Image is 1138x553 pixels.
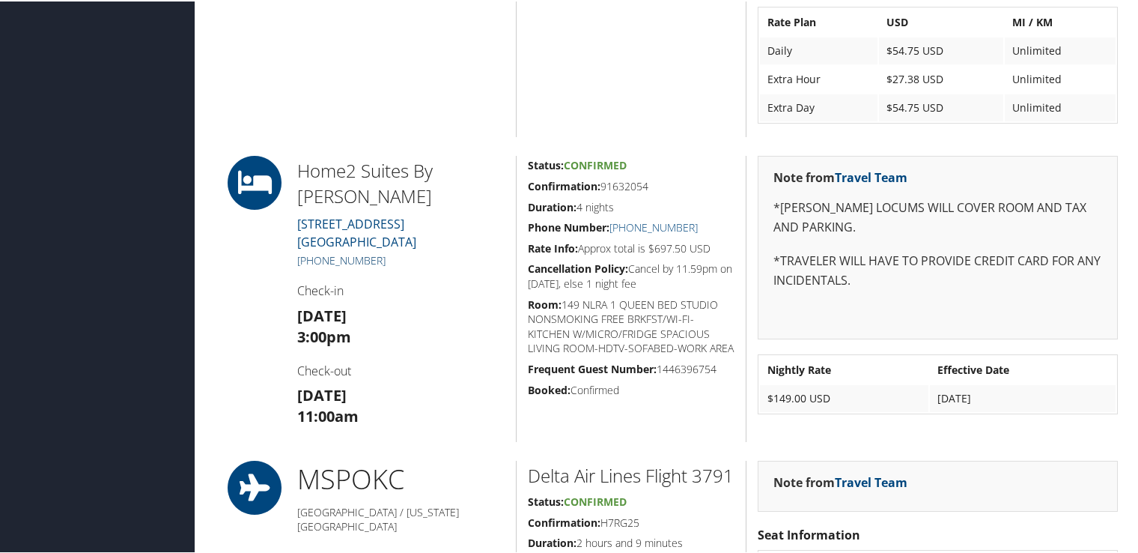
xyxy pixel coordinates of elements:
h5: 91632054 [528,178,734,193]
h5: Approx total is $697.50 USD [528,240,734,255]
strong: Duration: [528,534,576,549]
h5: 2 hours and 9 minutes [528,534,734,549]
strong: Room: [528,296,562,310]
strong: Phone Number: [528,219,609,233]
th: USD [879,7,1003,34]
strong: Status: [528,157,564,171]
h4: Check-out [297,361,505,378]
a: [PHONE_NUMBER] [609,219,698,233]
strong: 3:00pm [297,325,351,345]
a: Travel Team [835,168,907,184]
th: MI / KM [1005,7,1116,34]
strong: Cancellation Policy: [528,260,628,274]
td: $54.75 USD [879,93,1003,120]
strong: [DATE] [297,384,347,404]
td: Unlimited [1005,36,1116,63]
p: *[PERSON_NAME] LOCUMS WILL COVER ROOM AND TAX AND PARKING. [773,197,1102,235]
th: Rate Plan [760,7,877,34]
td: $54.75 USD [879,36,1003,63]
strong: Status: [528,493,564,507]
h5: Confirmed [528,381,734,396]
h1: MSP OKC [297,459,505,497]
strong: [DATE] [297,304,347,324]
strong: Confirmation: [528,514,600,528]
h2: Delta Air Lines Flight 3791 [528,462,734,487]
strong: Booked: [528,381,570,396]
strong: Note from [773,473,907,489]
th: Effective Date [930,355,1116,382]
td: Unlimited [1005,93,1116,120]
td: Daily [760,36,877,63]
a: Travel Team [835,473,907,489]
td: $149.00 USD [760,384,928,411]
span: Confirmed [564,157,627,171]
a: [STREET_ADDRESS][GEOGRAPHIC_DATA] [297,214,416,249]
strong: Confirmation: [528,178,600,192]
strong: Seat Information [758,525,860,542]
strong: 11:00am [297,405,359,425]
td: Unlimited [1005,64,1116,91]
td: Extra Day [760,93,877,120]
h4: Check-in [297,281,505,297]
td: [DATE] [930,384,1116,411]
span: Confirmed [564,493,627,507]
th: Nightly Rate [760,355,928,382]
h5: 1446396754 [528,360,734,375]
h5: 4 nights [528,199,734,214]
strong: Frequent Guest Number: [528,360,657,375]
h2: Home2 Suites By [PERSON_NAME] [297,157,505,207]
h5: H7RG25 [528,514,734,529]
p: *TRAVELER WILL HAVE TO PROVIDE CREDIT CARD FOR ANY INCIDENTALS. [773,250,1102,288]
a: [PHONE_NUMBER] [297,252,386,266]
h5: [GEOGRAPHIC_DATA] / [US_STATE][GEOGRAPHIC_DATA] [297,504,505,533]
strong: Duration: [528,199,576,213]
strong: Rate Info: [528,240,578,254]
td: Extra Hour [760,64,877,91]
h5: 149 NLRA 1 QUEEN BED STUDIO NONSMOKING FREE BRKFST/WI-FI-KITCHEN W/MICRO/FRIDGE SPACIOUS LIVING R... [528,296,734,354]
td: $27.38 USD [879,64,1003,91]
h5: Cancel by 11.59pm on [DATE], else 1 night fee [528,260,734,289]
strong: Note from [773,168,907,184]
